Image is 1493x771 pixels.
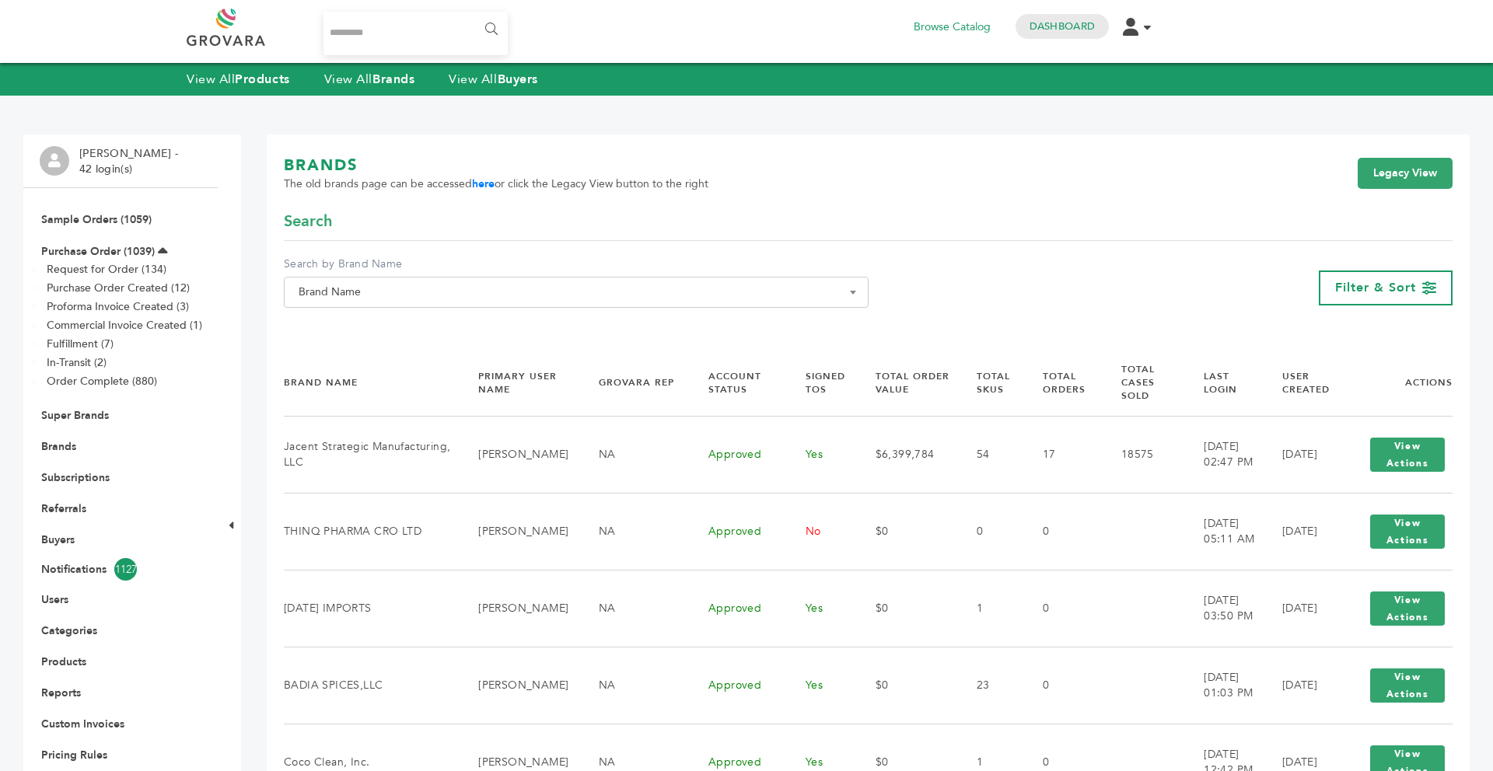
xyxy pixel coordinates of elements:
td: $0 [856,570,957,647]
td: THINQ PHARMA CRO LTD [284,493,459,570]
a: Browse Catalog [914,19,991,36]
td: 0 [1023,570,1102,647]
th: Total Cases Sold [1102,350,1185,416]
strong: Products [235,71,289,88]
td: [DATE] [1263,647,1343,724]
td: NA [579,493,689,570]
td: Approved [689,416,786,493]
a: Custom Invoices [41,717,124,731]
th: Total Order Value [856,350,957,416]
td: $0 [856,493,957,570]
td: [DATE] [1263,493,1343,570]
td: BADIA SPICES,LLC [284,647,459,724]
td: [DATE] 05:11 AM [1184,493,1263,570]
a: Notifications1127 [41,558,200,581]
li: [PERSON_NAME] - 42 login(s) [79,146,182,176]
td: $0 [856,647,957,724]
td: [DATE] 02:47 PM [1184,416,1263,493]
h1: BRANDS [284,155,708,176]
td: Jacent Strategic Manufacturing, LLC [284,416,459,493]
strong: Brands [372,71,414,88]
td: Yes [786,647,856,724]
td: 23 [957,647,1023,724]
a: here [472,176,495,191]
strong: Buyers [498,71,538,88]
td: 1 [957,570,1023,647]
td: Yes [786,570,856,647]
th: Total SKUs [957,350,1023,416]
td: Approved [689,647,786,724]
td: [DATE] [1263,416,1343,493]
td: [PERSON_NAME] [459,570,579,647]
button: View Actions [1370,515,1445,549]
td: [DATE] IMPORTS [284,570,459,647]
span: The old brands page can be accessed or click the Legacy View button to the right [284,176,708,192]
th: Last Login [1184,350,1263,416]
td: [DATE] 03:50 PM [1184,570,1263,647]
a: Reports [41,686,81,700]
span: Brand Name [292,281,860,303]
td: NA [579,647,689,724]
td: $6,399,784 [856,416,957,493]
th: Primary User Name [459,350,579,416]
a: Purchase Order Created (12) [47,281,190,295]
a: Buyers [41,532,75,547]
a: Categories [41,623,97,638]
button: View Actions [1370,668,1445,703]
th: Grovara Rep [579,350,689,416]
a: View AllBrands [324,71,415,88]
a: Dashboard [1030,19,1095,33]
span: Search [284,211,332,232]
a: Referrals [41,501,86,516]
td: 18575 [1102,416,1185,493]
a: Commercial Invoice Created (1) [47,318,202,333]
a: Subscriptions [41,470,110,485]
a: Brands [41,439,76,454]
th: Total Orders [1023,350,1102,416]
td: [DATE] [1263,570,1343,647]
td: 0 [1023,647,1102,724]
td: Approved [689,493,786,570]
a: In-Transit (2) [47,355,107,370]
a: View AllProducts [187,71,290,88]
td: [DATE] 01:03 PM [1184,647,1263,724]
span: Brand Name [284,277,869,308]
th: Actions [1343,350,1453,416]
label: Search by Brand Name [284,256,869,272]
a: Super Brands [41,408,109,423]
th: Brand Name [284,350,459,416]
td: 54 [957,416,1023,493]
th: Account Status [689,350,786,416]
td: [PERSON_NAME] [459,416,579,493]
a: Proforma Invoice Created (3) [47,299,189,314]
a: Users [41,592,68,607]
img: profile.png [40,146,69,176]
a: Products [41,654,86,669]
td: 0 [1023,493,1102,570]
td: [PERSON_NAME] [459,493,579,570]
a: View AllBuyers [449,71,538,88]
span: 1127 [114,558,137,581]
button: View Actions [1370,438,1445,472]
a: Legacy View [1358,158,1453,189]
td: NA [579,416,689,493]
input: Search... [323,12,508,55]
span: Filter & Sort [1335,279,1416,296]
td: 17 [1023,416,1102,493]
td: [PERSON_NAME] [459,647,579,724]
a: Sample Orders (1059) [41,212,152,227]
td: Yes [786,416,856,493]
a: Request for Order (134) [47,262,166,277]
td: Approved [689,570,786,647]
td: NA [579,570,689,647]
th: Signed TOS [786,350,856,416]
a: Pricing Rules [41,748,107,762]
td: No [786,493,856,570]
th: User Created [1263,350,1343,416]
button: View Actions [1370,591,1445,626]
a: Order Complete (880) [47,374,157,389]
a: Fulfillment (7) [47,337,114,351]
a: Purchase Order (1039) [41,244,155,259]
td: 0 [957,493,1023,570]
